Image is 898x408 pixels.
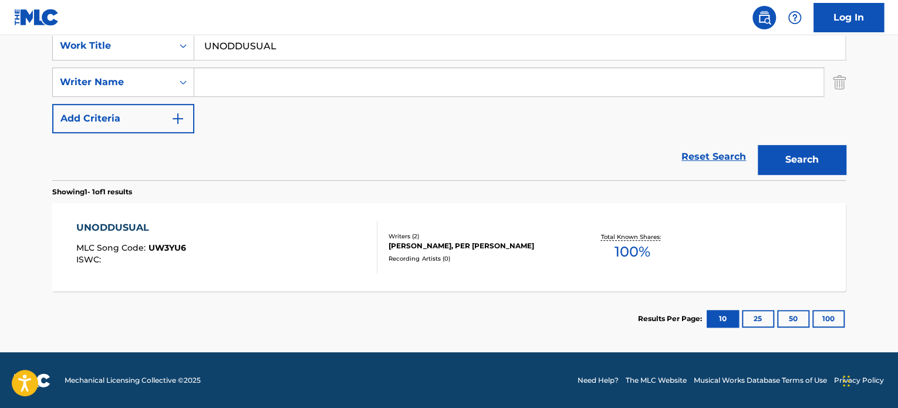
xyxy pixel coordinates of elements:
a: UNODDUSUALMLC Song Code:UW3YU6ISWC:Writers (2)[PERSON_NAME], PER [PERSON_NAME]Recording Artists (... [52,203,846,291]
div: Help [783,6,806,29]
a: Musical Works Database Terms of Use [694,375,827,386]
a: Need Help? [578,375,619,386]
div: Writers ( 2 ) [389,232,566,241]
span: 100 % [614,241,650,262]
div: Work Title [60,39,166,53]
div: Drag [843,363,850,399]
img: MLC Logo [14,9,59,26]
img: help [788,11,802,25]
img: search [757,11,771,25]
button: Add Criteria [52,104,194,133]
div: UNODDUSUAL [76,221,186,235]
span: MLC Song Code : [76,242,148,253]
img: 9d2ae6d4665cec9f34b9.svg [171,112,185,126]
div: Writer Name [60,75,166,89]
span: UW3YU6 [148,242,186,253]
a: The MLC Website [626,375,687,386]
button: 10 [707,310,739,328]
button: 100 [812,310,845,328]
p: Showing 1 - 1 of 1 results [52,187,132,197]
a: Public Search [752,6,776,29]
a: Privacy Policy [834,375,884,386]
span: ISWC : [76,254,104,265]
div: [PERSON_NAME], PER [PERSON_NAME] [389,241,566,251]
form: Search Form [52,31,846,180]
iframe: Chat Widget [839,352,898,408]
a: Log In [813,3,884,32]
button: 50 [777,310,809,328]
img: logo [14,373,50,387]
p: Total Known Shares: [600,232,663,241]
img: Delete Criterion [833,68,846,97]
span: Mechanical Licensing Collective © 2025 [65,375,201,386]
div: Recording Artists ( 0 ) [389,254,566,263]
button: 25 [742,310,774,328]
button: Search [758,145,846,174]
p: Results Per Page: [638,313,705,324]
a: Reset Search [676,144,752,170]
